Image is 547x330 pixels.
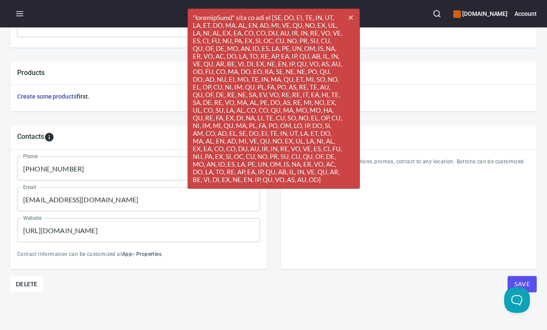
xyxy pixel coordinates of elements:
[514,9,537,18] h6: Account
[10,276,43,292] button: Delete
[136,251,161,257] b: Properties
[453,10,461,18] button: color-CE600E
[287,68,530,77] h5: Filters
[453,4,508,23] div: Manage your apps
[17,250,260,259] p: Contact information can be customized at > .
[514,4,537,23] button: Account
[17,92,260,101] h6: first.
[287,158,530,175] p: Add custom buttons for directions, promos, contact to any location. Buttons can be customized at > .
[504,287,530,313] iframe: Help Scout Beacon - Open
[508,276,537,292] button: Save
[453,9,508,18] h6: [DOMAIN_NAME]
[44,132,54,142] svg: To add custom contact information for locations, please go to Apps > Properties > Contacts.
[17,132,44,142] h5: Contacts
[17,68,260,77] h5: Products
[17,93,77,100] a: Create some products
[287,92,530,101] h6: first.
[427,4,446,23] button: Search
[188,9,359,188] span: "loremipSumd" sita co adi el [SE, DO, EI, TE, IN, UT, LA, ET, DO, MA, AL, EN, AD, MI, VE, QU, NO,...
[122,251,132,257] b: App
[16,279,38,289] span: Delete
[514,279,530,290] span: Save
